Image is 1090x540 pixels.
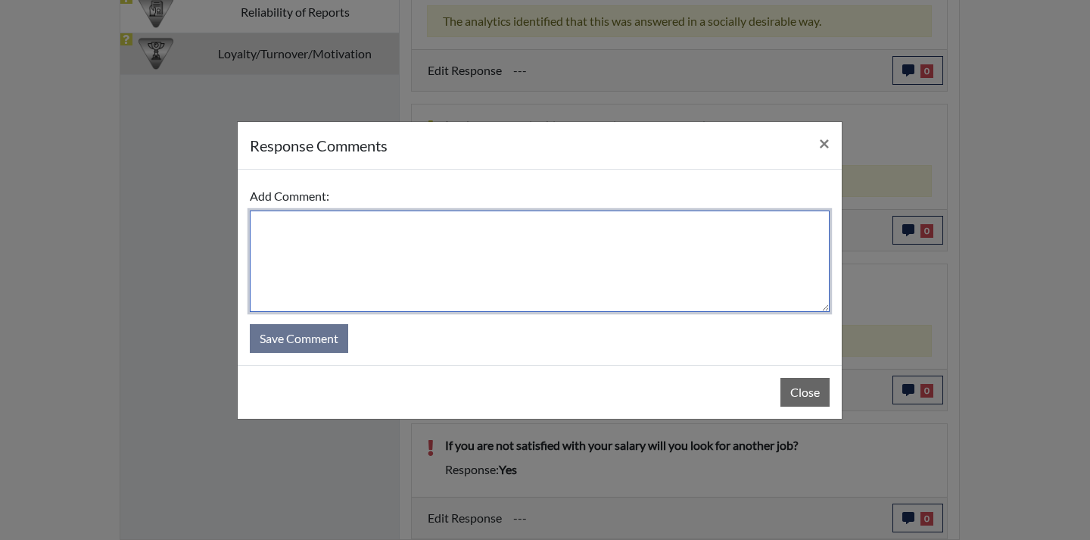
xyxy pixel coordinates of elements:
[807,122,842,164] button: Close
[780,378,830,407] button: Close
[250,134,388,157] h5: response Comments
[250,324,348,353] button: Save Comment
[819,132,830,154] span: ×
[250,182,329,211] label: Add Comment:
